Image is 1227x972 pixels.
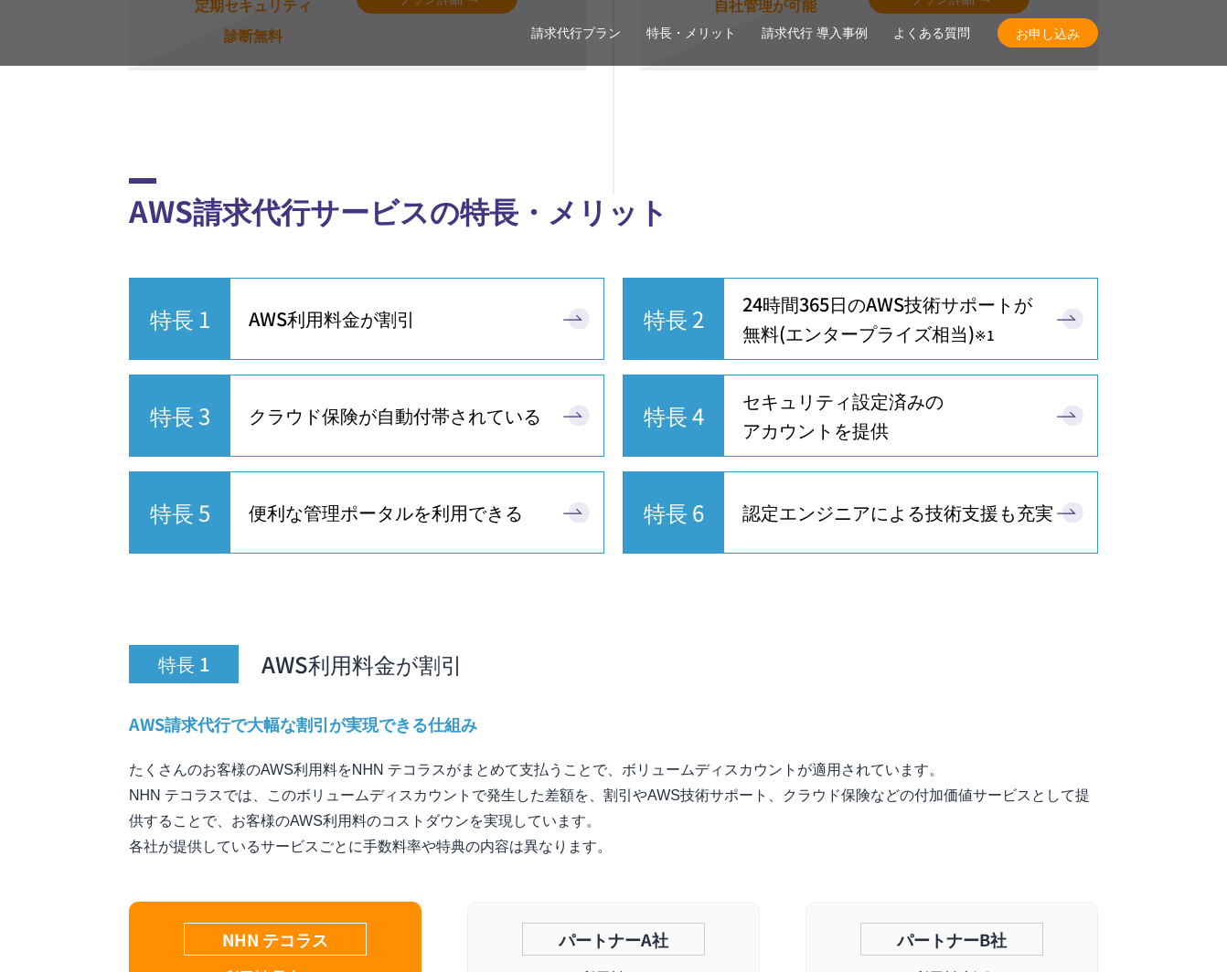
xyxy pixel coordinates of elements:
span: 特長 5 [130,472,230,553]
span: セキュリティ設定済みの アカウントを提供 [742,386,944,445]
span: クラウド保険が自動付帯されている [249,401,541,430]
a: よくある質問 [893,24,970,43]
p: パートナーA社 [522,923,705,956]
span: 便利な管理ポータルを利用 できる [249,498,523,527]
a: 特長 2 24時間365日のAWS技術サポートが無料(エンタープライズ相当)※1 [623,278,1098,360]
span: 特長 3 [130,375,230,456]
a: 特長 4 セキュリティ設定済みのアカウントを提供 [623,375,1098,457]
p: NHN テコラス [184,923,367,956]
span: 特長 1 [130,279,230,359]
span: AWS利用料金が割引 [249,304,415,333]
h4: AWS請求代行で大幅な割引が実現できる仕組み [129,713,1098,735]
span: 特長 6 [624,472,724,553]
span: 特長 4 [624,375,724,456]
p: たくさんのお客様のAWS利用料をNHN テコラスがまとめて支払うことで、ボリュームディスカウントが適用されています。 NHN テコラスでは、このボリュームディスカウントで発生した差額を、割引やA... [129,757,1098,860]
p: パートナーB社 [860,923,1043,956]
a: 特長・メリット [646,24,736,43]
a: 特長 3 クラウド保険が自動付帯されている [129,375,604,457]
span: 24時間365日の AWS技術サポートが 無料 (エンタープライズ相当) [742,290,1032,348]
span: お申し込み [998,24,1098,43]
a: 特長 6 認定エンジニアによる技術支援も充実 [623,471,1098,554]
a: 請求代行 導入事例 [762,24,868,43]
small: ※1 [975,325,995,344]
a: お申し込み [998,18,1098,48]
a: 特長 1 AWS利用料金が割引 [129,278,604,360]
span: 特長 2 [624,279,724,359]
span: 認定エンジニアによる技術支援も充実 [742,498,1053,527]
h2: AWS請求代行サービスの特長・メリット [129,178,1098,232]
span: AWS利用料金が割引 [261,649,463,680]
a: 請求代行プラン [531,24,621,43]
a: 特長 5 便利な管理ポータルを利用できる [129,471,604,554]
span: 特長 1 [129,645,239,683]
